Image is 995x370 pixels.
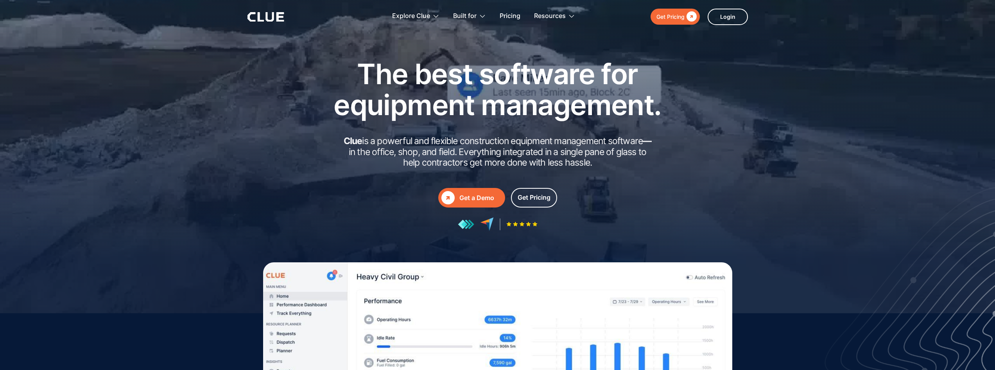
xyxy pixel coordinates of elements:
img: reviews at capterra [480,217,494,231]
a: Get a Demo [438,188,505,208]
div: Resources [534,4,566,29]
img: Five-star rating icon [506,222,538,227]
div:  [441,191,455,204]
strong: Clue [344,135,362,146]
img: reviews at getapp [458,219,474,229]
div:  [685,12,697,22]
div: Explore Clue [392,4,439,29]
div: Resources [534,4,575,29]
div: Get Pricing [656,12,685,22]
div: Get Pricing [518,193,550,202]
div: Built for [453,4,477,29]
a: Login [708,9,748,25]
h2: is a powerful and flexible construction equipment management software in the office, shop, and fi... [341,136,654,168]
div: Explore Clue [392,4,430,29]
a: Get Pricing [511,188,557,208]
a: Get Pricing [651,9,700,25]
a: Pricing [500,4,520,29]
h1: The best software for equipment management. [322,58,674,120]
div: Built for [453,4,486,29]
div: Get a Demo [459,193,502,203]
strong: — [643,135,651,146]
